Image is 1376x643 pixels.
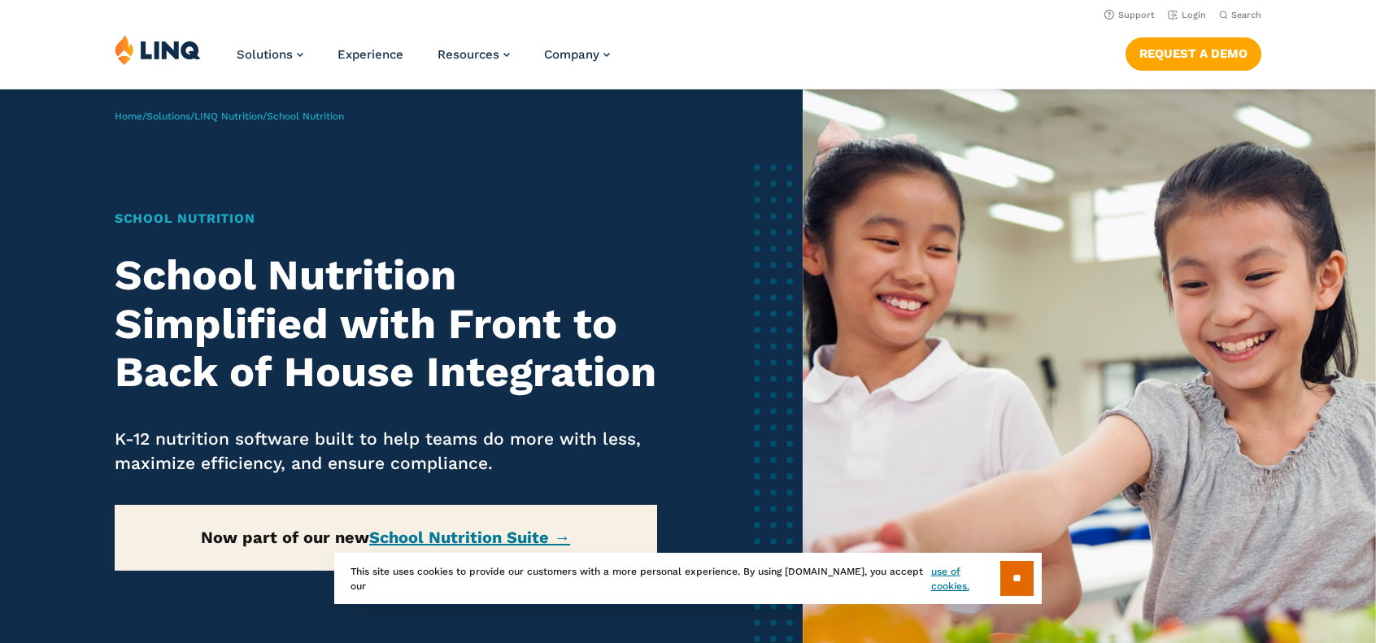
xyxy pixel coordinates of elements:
span: Solutions [237,47,293,62]
a: Solutions [146,111,190,122]
span: Search [1231,10,1261,20]
p: K-12 nutrition software built to help teams do more with less, maximize efficiency, and ensure co... [115,427,657,476]
nav: Primary Navigation [237,34,610,88]
h2: School Nutrition Simplified with Front to Back of House Integration [115,251,657,397]
a: Request a Demo [1126,37,1261,70]
span: Company [544,47,599,62]
a: Company [544,47,610,62]
a: Resources [438,47,510,62]
nav: Button Navigation [1126,34,1261,70]
img: LINQ | K‑12 Software [115,34,201,65]
a: Support [1104,10,1155,20]
span: Resources [438,47,499,62]
strong: Now part of our new [201,528,570,547]
a: Experience [337,47,403,62]
span: School Nutrition [267,111,344,122]
a: LINQ Nutrition [194,111,263,122]
a: Login [1168,10,1206,20]
a: Home [115,111,142,122]
h1: School Nutrition [115,209,657,228]
a: School Nutrition Suite → [369,528,570,547]
div: This site uses cookies to provide our customers with a more personal experience. By using [DOMAIN... [334,553,1042,604]
button: Open Search Bar [1219,9,1261,21]
a: Solutions [237,47,303,62]
a: use of cookies. [931,564,1000,593]
span: / / / [115,111,344,122]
